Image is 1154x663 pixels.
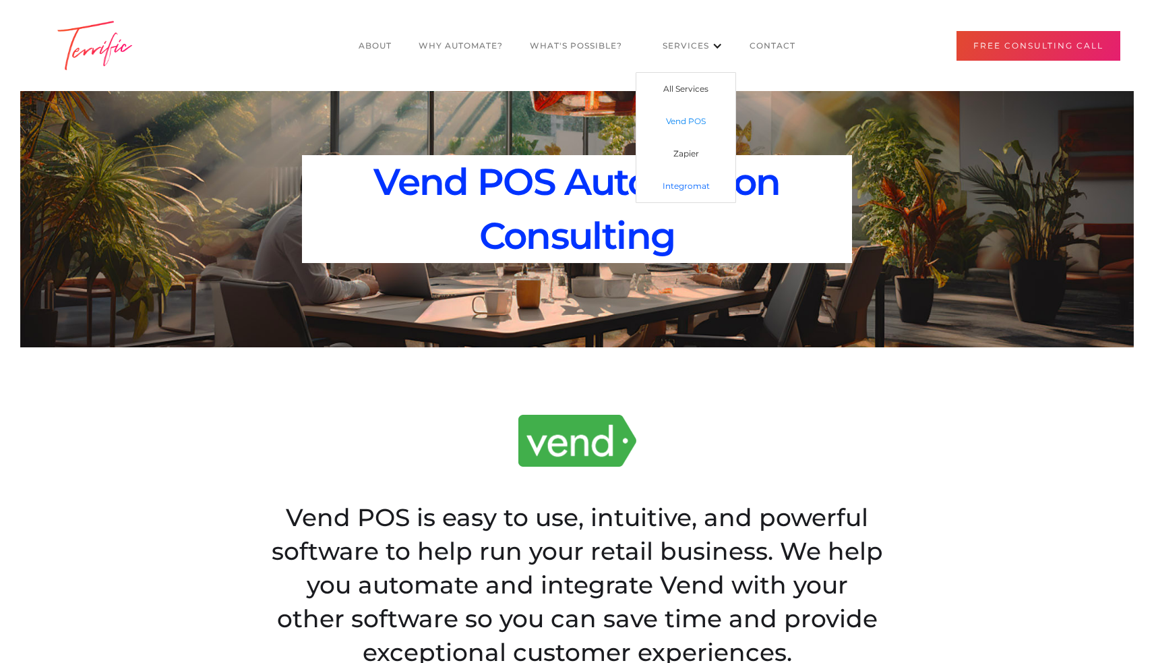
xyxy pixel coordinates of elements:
iframe: Chat Widget [911,490,1154,663]
a: All Services [636,73,735,105]
a: home [34,20,155,71]
a: Services [649,33,709,59]
a: CONTACT [736,33,809,59]
a: Vend POS [636,105,735,138]
a: Free Consulting Call [956,31,1120,61]
a: Why Automate? [405,33,516,59]
div: Services [636,20,736,72]
nav: Services [636,72,736,203]
a: Integromat [636,170,735,202]
div: Free Consulting Call [973,39,1103,53]
a: Zapier [636,138,735,170]
a: What's POssible? [516,33,636,59]
a: About [345,33,405,59]
img: Terrific Logo [34,20,155,71]
div: Vend POS Automation Consulting [302,155,853,263]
